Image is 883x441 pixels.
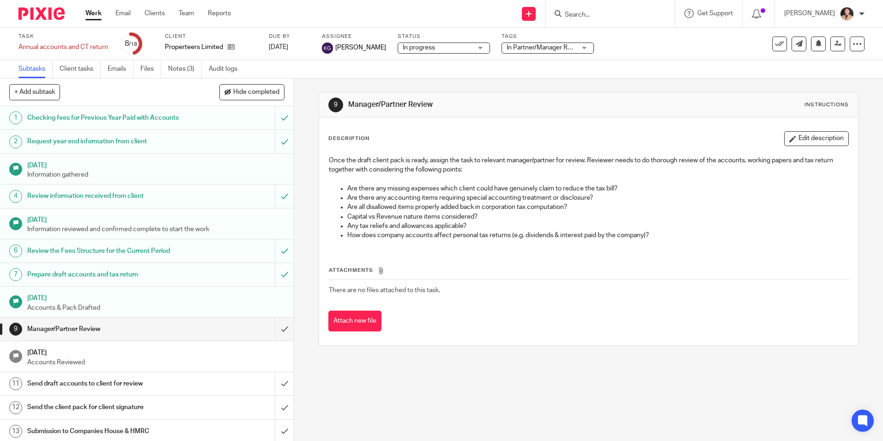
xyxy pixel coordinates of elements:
a: Reports [208,9,231,18]
p: Information gathered [27,170,285,179]
label: Task [18,33,108,40]
h1: Prepare draft accounts and tax return [27,268,186,282]
div: Annual accounts and CT return [18,43,108,52]
div: 11 [9,377,22,390]
div: 12 [9,401,22,414]
p: Capital vs Revenue nature items considered? [347,212,848,221]
a: Clients [145,9,165,18]
label: Client [165,33,257,40]
label: Due by [269,33,310,40]
p: Are all disallowed items properly added back in corporation tax computation? [347,202,848,212]
p: Accounts & Pack Drafted [27,303,285,312]
div: 4 [9,190,22,203]
span: [PERSON_NAME] [335,43,386,52]
p: Any tax reliefs and allowances applicable? [347,221,848,231]
h1: Send the client pack for client signature [27,400,186,414]
img: svg%3E [322,43,333,54]
p: Once the draft client pack is ready, assign the task to relevant manager/partner for review. Revi... [329,156,848,175]
h1: Review information received from client [27,189,186,203]
a: Email [115,9,131,18]
div: 1 [9,111,22,124]
p: Accounts Reviewed [27,358,285,367]
h1: [DATE] [27,291,285,303]
p: Description [328,135,369,142]
button: Attach new file [328,311,381,331]
a: Audit logs [209,60,244,78]
div: 9 [328,98,343,112]
h1: [DATE] [27,213,285,225]
h1: Send draft accounts to client for review [27,377,186,391]
span: Get Support [697,10,733,17]
span: Hide completed [233,89,279,96]
h1: [DATE] [27,346,285,357]
div: 8 [125,38,137,49]
a: Work [85,9,102,18]
button: + Add subtask [9,84,60,100]
a: Client tasks [60,60,101,78]
div: Instructions [804,101,849,109]
a: Files [140,60,161,78]
div: 6 [9,245,22,257]
div: 2 [9,135,22,148]
span: There are no files attached to this task. [329,287,440,294]
label: Tags [502,33,594,40]
a: Emails [108,60,133,78]
p: Information reviewed and confirmed complete to start the work [27,225,285,234]
button: Edit description [784,131,849,146]
button: Hide completed [219,84,284,100]
h1: Review the Fees Structure for the Current Period [27,244,186,258]
p: Are there any missing expenses which client could have genuinely claim to reduce the tax bill? [347,184,848,193]
p: How does company accounts affect personal tax returns (e.g. dividends & interest paid by the comp... [347,231,848,240]
span: In progress [403,44,435,51]
h1: Request year end information from client [27,135,186,148]
span: Attachments [329,268,373,273]
div: 7 [9,268,22,281]
label: Assignee [322,33,386,40]
a: Notes (3) [168,60,202,78]
h1: Manager/Partner Review [27,322,186,336]
small: /18 [129,42,137,47]
div: 13 [9,425,22,438]
div: 9 [9,323,22,336]
h1: Manager/Partner Review [348,100,608,110]
span: [DATE] [269,44,288,50]
h1: [DATE] [27,159,285,170]
h1: Submission to Companies House & HMRC [27,424,186,438]
img: Nikhil%20(2).jpg [840,6,854,21]
p: [PERSON_NAME] [784,9,835,18]
input: Search [564,11,647,19]
a: Subtasks [18,60,53,78]
span: In Partner/Manager Review [507,44,584,51]
h1: Checking fees for Previous Year Paid with Accounts [27,111,186,125]
img: Pixie [18,7,65,20]
a: Team [179,9,194,18]
label: Status [398,33,490,40]
p: Are there any accounting items requiring special accounting treatment or disclosure? [347,193,848,202]
p: Properteers Limited [165,43,223,52]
